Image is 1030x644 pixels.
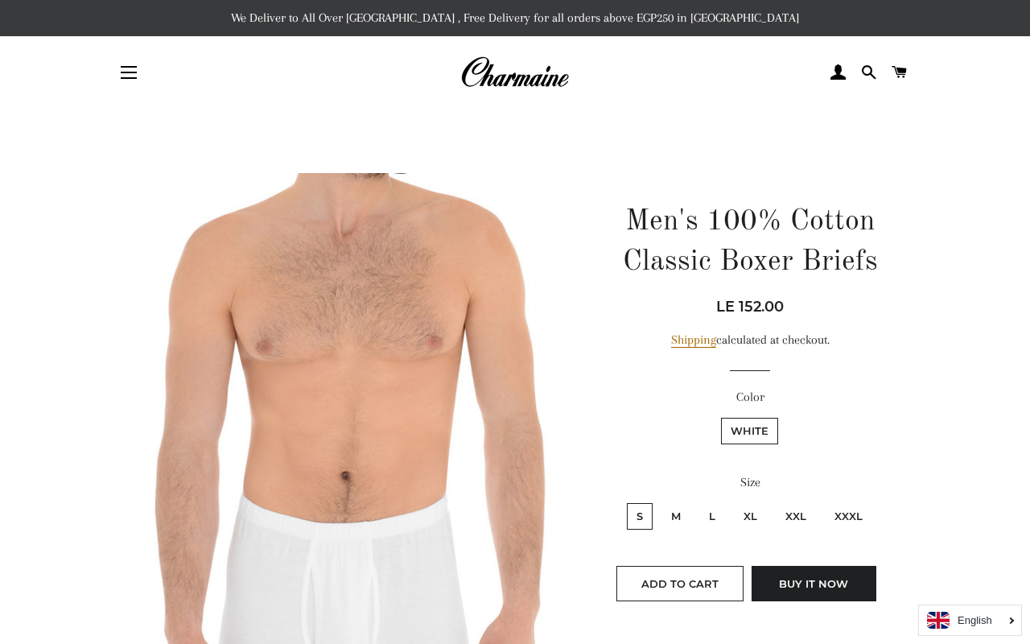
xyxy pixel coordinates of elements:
[671,332,716,348] a: Shipping
[641,577,719,590] span: Add to Cart
[616,566,744,601] button: Add to Cart
[661,503,690,530] label: M
[734,503,767,530] label: XL
[721,418,778,444] label: White
[608,473,893,493] label: Size
[825,503,872,530] label: XXXL
[608,387,893,407] label: Color
[752,566,876,601] button: Buy it now
[716,298,784,316] span: LE 152.00
[608,330,893,350] div: calculated at checkout.
[958,615,992,625] i: English
[627,503,653,530] label: S
[699,503,725,530] label: L
[460,55,569,90] img: Charmaine Egypt
[608,202,893,283] h1: Men's 100% Cotton Classic Boxer Briefs
[927,612,1013,629] a: English
[776,503,816,530] label: XXL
